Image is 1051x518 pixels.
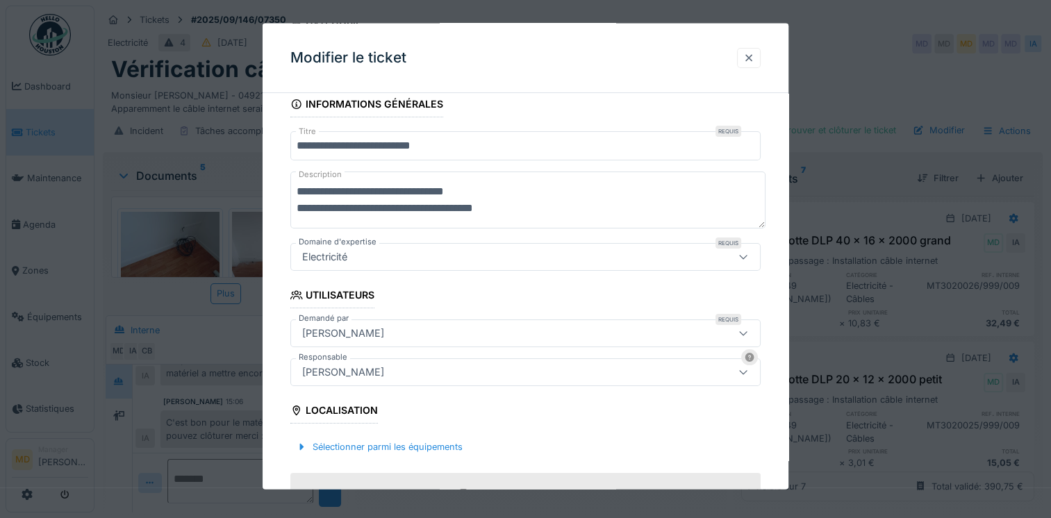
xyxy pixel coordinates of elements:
[297,326,390,341] div: [PERSON_NAME]
[290,400,378,424] div: Localisation
[290,49,406,67] h3: Modifier le ticket
[715,237,741,248] div: Requis
[297,249,353,264] div: Electricité
[297,365,390,380] div: [PERSON_NAME]
[296,351,350,363] label: Responsable
[474,487,594,500] div: marb/014/002 4ème gauche
[296,312,351,324] label: Demandé par
[296,126,319,137] label: Titre
[296,235,379,247] label: Domaine d'expertise
[290,94,443,117] div: Informations générales
[296,166,345,183] label: Description
[715,314,741,325] div: Requis
[290,284,374,308] div: Utilisateurs
[715,126,741,137] div: Requis
[290,437,468,456] div: Sélectionner parmi les équipements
